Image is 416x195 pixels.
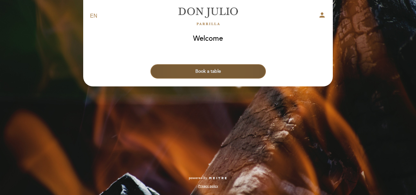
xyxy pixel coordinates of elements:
i: person [318,11,326,19]
h1: Welcome [193,35,223,43]
span: powered by [189,176,207,180]
button: Book a table [150,64,266,79]
img: MEITRE [209,177,227,180]
a: [PERSON_NAME] [167,7,249,25]
a: Privacy policy [198,184,218,188]
a: powered by [189,176,227,180]
button: person [318,11,326,21]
